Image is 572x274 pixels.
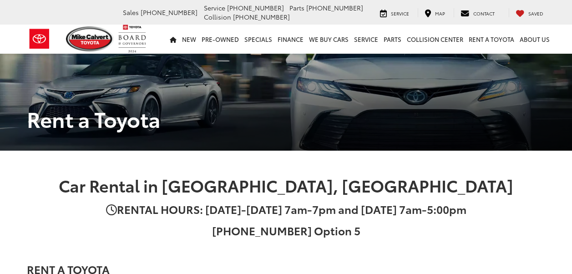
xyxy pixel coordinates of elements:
[227,3,284,12] span: [PHONE_NUMBER]
[123,8,139,17] span: Sales
[381,25,404,54] a: Parts
[517,25,552,54] a: About Us
[454,8,501,17] a: Contact
[306,3,363,12] span: [PHONE_NUMBER]
[20,107,552,130] h1: Rent a Toyota
[306,25,351,54] a: WE BUY CARS
[27,203,546,215] h3: RENTAL HOURS: [DATE]-[DATE] 7am-7pm and [DATE] 7am-5:00pm
[199,25,242,54] a: Pre-Owned
[167,25,179,54] a: Home
[27,224,546,236] h3: [PHONE_NUMBER] Option 5
[204,12,231,21] span: Collision
[373,8,416,17] a: Service
[435,10,445,17] span: Map
[242,25,275,54] a: Specials
[391,10,409,17] span: Service
[509,8,550,17] a: My Saved Vehicles
[141,8,197,17] span: [PHONE_NUMBER]
[528,10,543,17] span: Saved
[179,25,199,54] a: New
[351,25,381,54] a: Service
[473,10,495,17] span: Contact
[466,25,517,54] a: Rent a Toyota
[275,25,306,54] a: Finance
[418,8,452,17] a: Map
[233,12,290,21] span: [PHONE_NUMBER]
[66,26,114,51] img: Mike Calvert Toyota
[27,176,546,194] h2: Car Rental in [GEOGRAPHIC_DATA], [GEOGRAPHIC_DATA]
[289,3,304,12] span: Parts
[22,24,56,54] img: Toyota
[404,25,466,54] a: Collision Center
[204,3,225,12] span: Service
